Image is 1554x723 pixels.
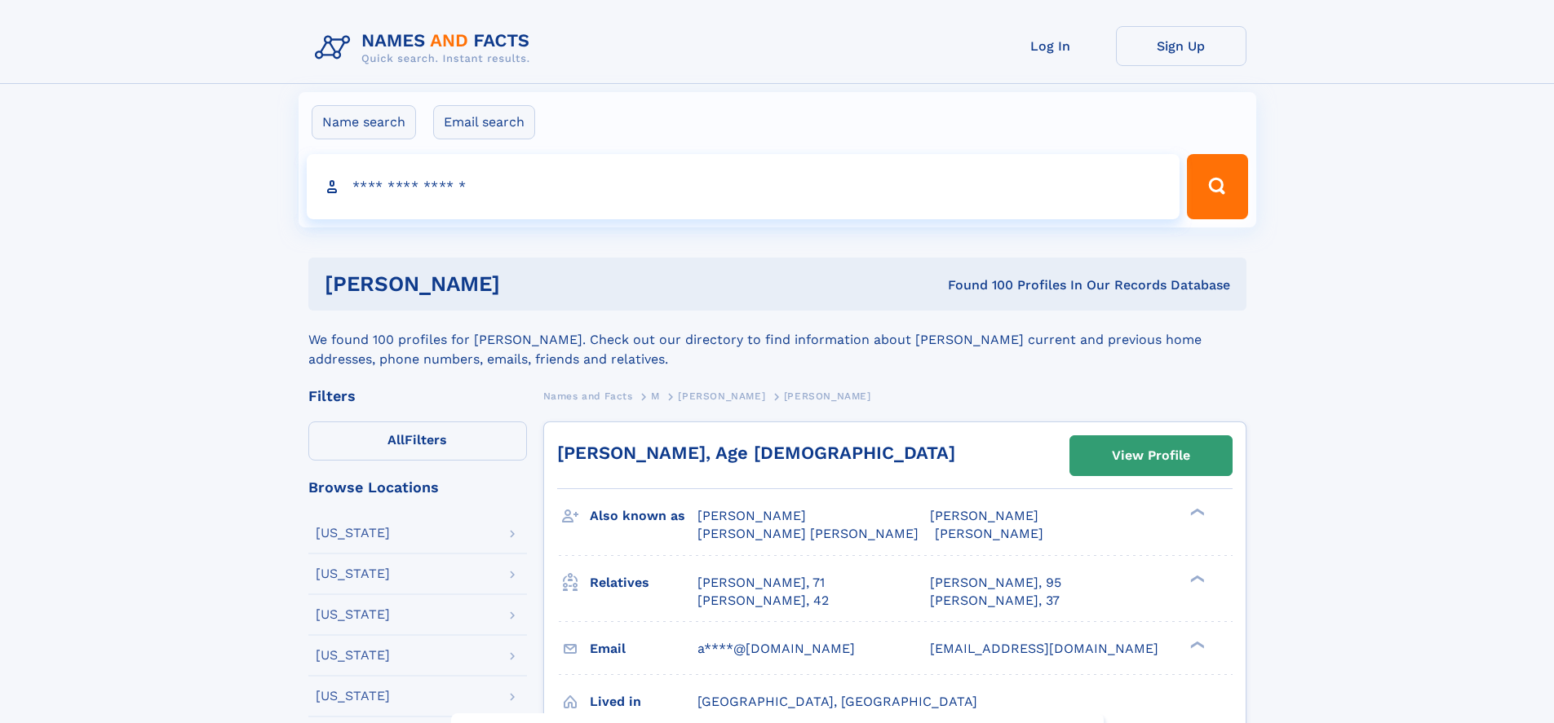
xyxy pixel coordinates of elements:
span: [PERSON_NAME] [697,508,806,523]
div: Filters [308,389,527,403]
div: ❯ [1186,507,1206,518]
div: [US_STATE] [316,690,390,703]
span: [GEOGRAPHIC_DATA], [GEOGRAPHIC_DATA] [697,694,977,709]
span: M [651,390,660,402]
label: Email search [433,105,535,139]
div: Found 100 Profiles In Our Records Database [724,276,1230,294]
label: Filters [308,421,527,461]
h1: [PERSON_NAME] [325,274,724,294]
span: All [387,432,405,447]
img: Logo Names and Facts [308,26,543,70]
a: Names and Facts [543,386,633,406]
a: [PERSON_NAME], Age [DEMOGRAPHIC_DATA] [557,443,955,463]
label: Name search [312,105,416,139]
span: [PERSON_NAME] [930,508,1038,523]
span: [PERSON_NAME] [784,390,871,402]
div: [US_STATE] [316,567,390,580]
div: [US_STATE] [316,608,390,621]
h3: Lived in [590,688,697,716]
div: ❯ [1186,573,1206,584]
div: ❯ [1186,639,1206,650]
span: [PERSON_NAME] [935,526,1043,541]
span: [PERSON_NAME] [678,390,765,402]
a: [PERSON_NAME] [678,386,765,406]
a: Log In [985,26,1116,66]
div: Browse Locations [308,480,527,495]
h3: Email [590,635,697,663]
input: search input [307,154,1180,219]
a: View Profile [1070,436,1232,475]
a: M [651,386,660,406]
div: View Profile [1112,437,1190,474]
button: Search Button [1187,154,1247,219]
h3: Also known as [590,502,697,530]
h3: Relatives [590,569,697,597]
div: We found 100 profiles for [PERSON_NAME]. Check out our directory to find information about [PERSO... [308,311,1246,369]
div: [US_STATE] [316,649,390,662]
a: [PERSON_NAME], 37 [930,592,1060,610]
div: [US_STATE] [316,527,390,540]
span: [PERSON_NAME] [PERSON_NAME] [697,526,919,541]
span: [EMAIL_ADDRESS][DOMAIN_NAME] [930,641,1158,656]
a: [PERSON_NAME], 42 [697,592,829,610]
a: Sign Up [1116,26,1246,66]
a: [PERSON_NAME], 95 [930,574,1061,592]
a: [PERSON_NAME], 71 [697,574,825,592]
